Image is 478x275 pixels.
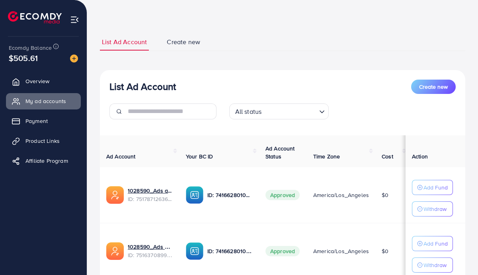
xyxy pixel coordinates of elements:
[313,152,340,160] span: Time Zone
[9,52,38,64] span: $505.61
[423,183,448,192] p: Add Fund
[128,243,173,251] a: 1028590_Ads acc 4_1750041485530
[106,242,124,260] img: ic-ads-acc.e4c84228.svg
[109,81,176,92] h3: List Ad Account
[6,133,81,149] a: Product Links
[382,247,388,255] span: $0
[412,236,453,251] button: Add Fund
[382,152,393,160] span: Cost
[412,152,428,160] span: Action
[106,186,124,204] img: ic-ads-acc.e4c84228.svg
[25,157,68,165] span: Affiliate Program
[186,152,213,160] span: Your BC ID
[6,113,81,129] a: Payment
[128,243,173,259] div: <span class='underline'>1028590_Ads acc 4_1750041485530</span></br>7516370899583549441
[207,246,253,256] p: ID: 7416628010620649488
[412,257,453,273] button: Withdraw
[411,80,456,94] button: Create new
[106,152,136,160] span: Ad Account
[412,201,453,216] button: Withdraw
[265,246,300,256] span: Approved
[229,103,329,119] div: Search for option
[25,77,49,85] span: Overview
[8,11,62,23] img: logo
[423,260,447,270] p: Withdraw
[6,73,81,89] a: Overview
[423,239,448,248] p: Add Fund
[412,180,453,195] button: Add Fund
[313,247,369,255] span: America/Los_Angeles
[423,204,447,214] p: Withdraw
[128,187,173,203] div: <span class='underline'>1028590_Ads acc 6_1750390915755</span></br>7517871263625445383
[313,191,369,199] span: America/Los_Angeles
[207,190,253,200] p: ID: 7416628010620649488
[167,37,200,47] span: Create new
[128,187,173,195] a: 1028590_Ads acc 6_1750390915755
[186,242,203,260] img: ic-ba-acc.ded83a64.svg
[186,186,203,204] img: ic-ba-acc.ded83a64.svg
[6,93,81,109] a: My ad accounts
[70,55,78,62] img: image
[264,104,316,117] input: Search for option
[6,153,81,169] a: Affiliate Program
[265,144,295,160] span: Ad Account Status
[419,83,448,91] span: Create new
[265,190,300,200] span: Approved
[25,97,66,105] span: My ad accounts
[9,44,52,52] span: Ecomdy Balance
[25,137,60,145] span: Product Links
[25,117,48,125] span: Payment
[128,195,173,203] span: ID: 7517871263625445383
[102,37,147,47] span: List Ad Account
[70,15,79,24] img: menu
[382,191,388,199] span: $0
[234,106,263,117] span: All status
[128,251,173,259] span: ID: 7516370899583549441
[444,239,472,269] iframe: Chat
